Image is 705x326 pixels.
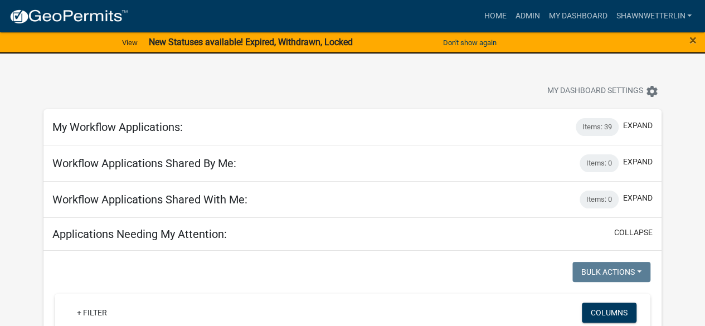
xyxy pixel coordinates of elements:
h5: Applications Needing My Attention: [52,227,227,241]
button: expand [623,156,653,168]
a: Admin [510,6,544,27]
button: Don't show again [439,33,501,52]
button: collapse [614,227,653,239]
button: Bulk Actions [572,262,650,282]
h5: My Workflow Applications: [52,120,183,134]
button: Columns [582,303,636,323]
a: ShawnWetterlin [611,6,696,27]
span: × [689,32,697,48]
i: settings [645,85,659,98]
h5: Workflow Applications Shared By Me: [52,157,236,170]
div: Items: 0 [580,191,619,208]
div: Items: 0 [580,154,619,172]
div: Items: 39 [576,118,619,136]
button: My Dashboard Settingssettings [538,80,668,102]
button: expand [623,192,653,204]
button: Close [689,33,697,47]
h5: Workflow Applications Shared With Me: [52,193,247,206]
a: + Filter [68,303,116,323]
a: View [118,33,142,52]
button: expand [623,120,653,132]
span: My Dashboard Settings [547,85,643,98]
a: My Dashboard [544,6,611,27]
a: Home [479,6,510,27]
strong: New Statuses available! Expired, Withdrawn, Locked [149,37,353,47]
